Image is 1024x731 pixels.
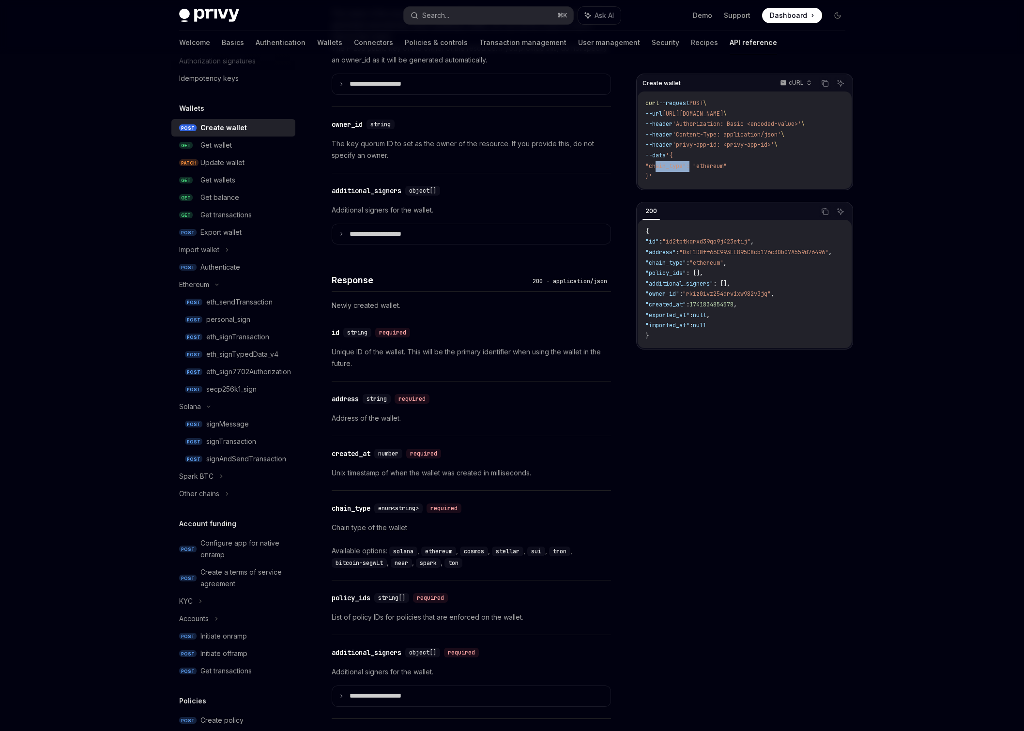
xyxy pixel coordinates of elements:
p: cURL [789,79,804,87]
div: Get transactions [200,665,252,677]
h5: Wallets [179,103,204,114]
span: : [689,321,693,329]
span: "exported_at" [645,311,689,319]
span: "policy_ids" [645,269,686,277]
span: \ [774,141,778,149]
span: string [370,121,391,128]
span: \ [723,110,727,118]
span: "chain_type" [645,259,686,267]
a: POSTExport wallet [171,224,295,241]
a: POSTeth_signTypedData_v4 [171,346,295,363]
span: --data [645,152,666,159]
span: GET [179,194,193,201]
span: }' [645,172,652,180]
span: "address" [645,248,676,256]
span: : [686,259,689,267]
a: Connectors [354,31,393,54]
div: Import wallet [179,244,219,256]
a: POSTInitiate onramp [171,627,295,645]
span: --header [645,141,672,149]
div: , [492,545,527,557]
span: "created_at" [645,301,686,308]
div: required [406,449,441,458]
div: required [395,394,429,404]
span: , [706,311,710,319]
div: Authenticate [200,261,240,273]
h4: Response [332,274,529,287]
span: , [734,301,737,308]
a: Security [652,31,679,54]
a: POSTCreate a terms of service agreement [171,563,295,593]
span: "id" [645,238,659,245]
div: Initiate offramp [200,648,247,659]
a: Transaction management [479,31,566,54]
div: Search... [422,10,449,21]
span: POST [185,316,202,323]
div: Configure app for native onramp [200,537,290,561]
div: , [416,557,444,568]
button: Ask AI [834,77,847,90]
a: API reference [730,31,777,54]
span: "0xF1DBff66C993EE895C8cb176c30b07A559d76496" [679,248,828,256]
span: Ask AI [595,11,614,20]
span: 1741834854578 [689,301,734,308]
span: enum<string> [378,504,419,512]
button: Toggle dark mode [830,8,845,23]
div: eth_sign7702Authorization [206,366,291,378]
div: id [332,328,339,337]
div: Create policy [200,715,244,726]
span: POST [185,334,202,341]
p: Newly created wallet. [332,300,611,311]
span: POST [185,456,202,463]
div: Solana [179,401,201,412]
p: Additional signers for the wallet. [332,204,611,216]
div: additional_signers [332,648,401,657]
span: POST [689,99,703,107]
div: Accounts [179,613,209,624]
a: POSTConfigure app for native onramp [171,534,295,563]
a: POSTsignAndSendTransaction [171,450,295,468]
span: object[] [409,187,436,195]
div: address [332,394,359,404]
span: : [679,290,683,298]
button: Ask AI [578,7,621,24]
code: near [391,558,412,568]
a: Basics [222,31,244,54]
div: Export wallet [200,227,242,238]
div: Update wallet [200,157,245,168]
div: Initiate onramp [200,630,247,642]
div: Get transactions [200,209,252,221]
code: cosmos [460,547,488,556]
a: POSTeth_sign7702Authorization [171,363,295,381]
span: POST [179,229,197,236]
button: Search...⌘K [404,7,573,24]
a: POSTsecp256k1_sign [171,381,295,398]
span: POST [185,386,202,393]
p: List of policy IDs for policies that are enforced on the wallet. [332,611,611,623]
code: bitcoin-segwit [332,558,387,568]
a: POSTAuthenticate [171,259,295,276]
p: Unix timestamp of when the wallet was created in milliseconds. [332,467,611,479]
div: policy_ids [332,593,370,603]
span: ⌘ K [557,12,567,19]
span: GET [179,177,193,184]
span: PATCH [179,159,199,167]
button: Copy the contents from the code block [819,77,831,90]
a: Wallets [317,31,342,54]
div: eth_sendTransaction [206,296,273,308]
span: "id2tptkqrxd39qo9j423etij" [662,238,750,245]
span: number [378,450,398,457]
div: , [391,557,416,568]
span: POST [179,124,197,132]
button: Ask AI [834,205,847,218]
div: created_at [332,449,370,458]
span: Dashboard [770,11,807,20]
a: POSTsignMessage [171,415,295,433]
div: 200 - application/json [529,276,611,286]
div: Create a terms of service agreement [200,566,290,590]
a: GETGet wallet [171,137,295,154]
code: stellar [492,547,523,556]
span: --request [659,99,689,107]
code: ethereum [421,547,456,556]
div: , [549,545,574,557]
